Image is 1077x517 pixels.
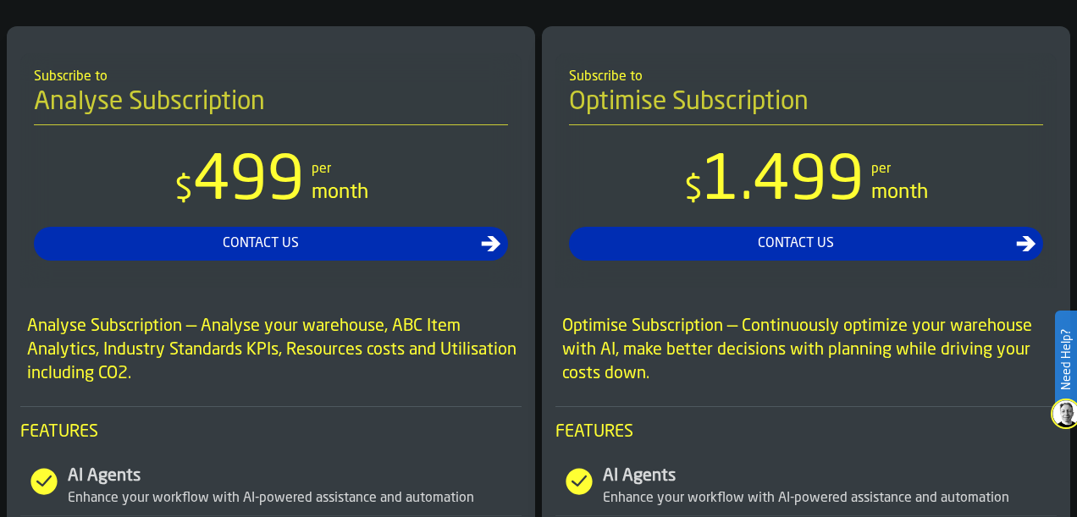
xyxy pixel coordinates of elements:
div: AI Agents [68,465,522,488]
div: Contact Us [576,234,1016,254]
span: $ [174,173,193,207]
div: Optimise Subscription — Continuously optimize your warehouse with AI, make better decisions with ... [562,315,1057,386]
div: Subscribe to [34,67,508,87]
div: Enhance your workflow with AI-powered assistance and automation [68,488,522,509]
span: 499 [193,152,305,213]
div: Analyse Subscription — Analyse your warehouse, ABC Item Analytics, Industry Standards KPIs, Resou... [27,315,522,386]
button: button-Contact Us [569,227,1043,261]
span: $ [684,173,703,207]
h4: Analyse Subscription [34,87,508,125]
div: Enhance your workflow with AI-powered assistance and automation [603,488,1057,509]
label: Need Help? [1057,312,1075,407]
span: Features [20,421,522,444]
div: AI Agents [603,465,1057,488]
div: per [312,159,331,179]
span: Features [555,421,1057,444]
div: month [312,179,368,206]
div: month [871,179,928,206]
button: button-Contact Us [34,227,508,261]
h4: Optimise Subscription [569,87,1043,125]
div: Contact Us [41,234,481,254]
div: per [871,159,891,179]
div: Subscribe to [569,67,1043,87]
span: 1.499 [703,152,864,213]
